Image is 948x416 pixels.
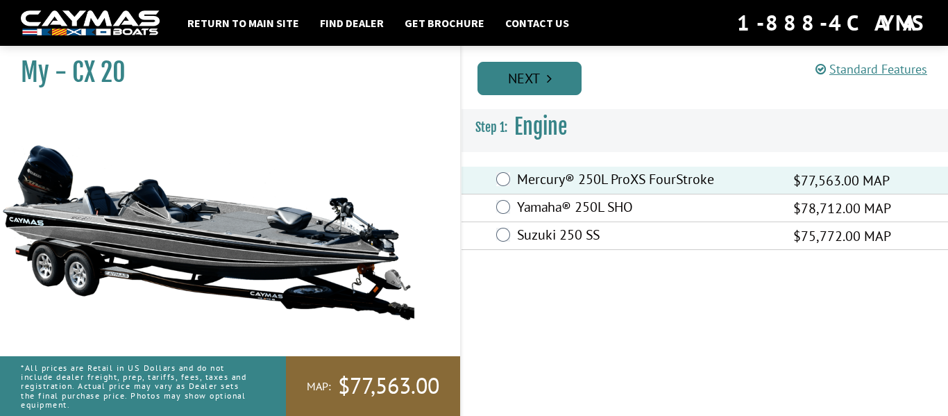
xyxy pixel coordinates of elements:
[517,171,776,191] label: Mercury® 250L ProXS FourStroke
[307,379,331,394] span: MAP:
[21,356,255,416] p: *All prices are Retail in US Dollars and do not include dealer freight, prep, tariffs, fees, taxe...
[338,372,439,401] span: $77,563.00
[398,14,491,32] a: Get Brochure
[286,356,460,416] a: MAP:$77,563.00
[815,61,927,77] a: Standard Features
[21,57,425,88] h1: My - CX 20
[477,62,582,95] a: Next
[737,8,927,38] div: 1-888-4CAYMAS
[793,170,890,191] span: $77,563.00 MAP
[21,10,160,36] img: white-logo-c9c8dbefe5ff5ceceb0f0178aa75bf4bb51f6bca0971e226c86eb53dfe498488.png
[462,101,948,153] h3: Engine
[474,60,948,95] ul: Pagination
[313,14,391,32] a: Find Dealer
[793,226,891,247] span: $75,772.00 MAP
[180,14,306,32] a: Return to main site
[793,198,891,219] span: $78,712.00 MAP
[517,226,776,247] label: Suzuki 250 SS
[517,199,776,219] label: Yamaha® 250L SHO
[498,14,576,32] a: Contact Us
